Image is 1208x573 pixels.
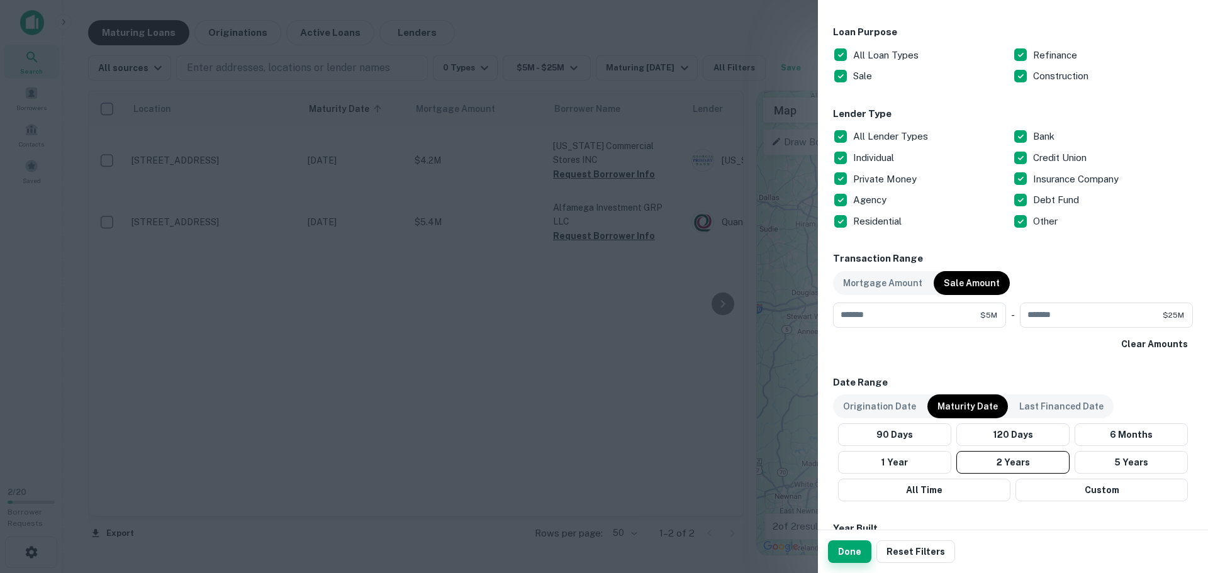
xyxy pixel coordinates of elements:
[1033,129,1057,144] p: Bank
[937,399,998,413] p: Maturity Date
[833,376,1193,390] h6: Date Range
[838,423,951,446] button: 90 Days
[843,399,916,413] p: Origination Date
[833,521,878,536] h6: Year Built
[1033,192,1082,208] p: Debt Fund
[1019,399,1104,413] p: Last Financed Date
[833,25,1193,40] h6: Loan Purpose
[1015,479,1188,501] button: Custom
[853,129,931,144] p: All Lender Types
[838,479,1010,501] button: All Time
[828,540,871,563] button: Done
[1075,451,1188,474] button: 5 Years
[843,276,922,290] p: Mortgage Amount
[1116,333,1193,355] button: Clear Amounts
[944,276,1000,290] p: Sale Amount
[838,451,951,474] button: 1 Year
[1033,150,1089,165] p: Credit Union
[1011,303,1015,328] div: -
[1033,172,1121,187] p: Insurance Company
[853,172,919,187] p: Private Money
[1033,48,1080,63] p: Refinance
[1033,214,1060,229] p: Other
[1033,69,1091,84] p: Construction
[876,540,955,563] button: Reset Filters
[853,214,904,229] p: Residential
[853,150,897,165] p: Individual
[1075,423,1188,446] button: 6 Months
[956,451,1070,474] button: 2 Years
[833,107,1193,121] h6: Lender Type
[853,69,875,84] p: Sale
[833,252,1193,266] h6: Transaction Range
[1163,309,1184,321] span: $25M
[853,192,889,208] p: Agency
[853,48,921,63] p: All Loan Types
[956,423,1070,446] button: 120 Days
[980,309,997,321] span: $5M
[1145,432,1208,492] iframe: Chat Widget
